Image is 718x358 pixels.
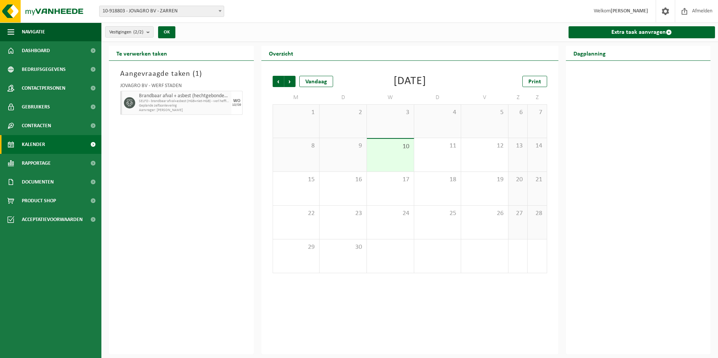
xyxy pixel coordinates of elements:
span: Gebruikers [22,98,50,116]
span: Rapportage [22,154,51,173]
span: 15 [277,176,316,184]
span: Contactpersonen [22,79,65,98]
span: 23 [323,209,363,218]
span: Brandbaar afval + asbest (hechtgebonden + niet-hechtgebonden) (conform verlaagde heffing) [139,93,229,99]
span: 21 [531,176,543,184]
button: Vestigingen(2/2) [105,26,154,38]
span: Aanvrager: [PERSON_NAME] [139,108,229,113]
span: Print [528,79,541,85]
span: 8 [277,142,316,150]
span: 13 [512,142,523,150]
span: 16 [323,176,363,184]
span: 1 [277,108,316,117]
span: Contracten [22,116,51,135]
span: Acceptatievoorwaarden [22,210,83,229]
td: Z [528,91,547,104]
span: 4 [418,108,457,117]
span: 3 [371,108,410,117]
div: Vandaag [299,76,333,87]
td: M [273,91,320,104]
span: Volgende [284,76,296,87]
span: Bedrijfsgegevens [22,60,66,79]
span: Geplande zelfaanlevering [139,104,229,108]
span: Kalender [22,135,45,154]
span: 26 [465,209,504,218]
strong: [PERSON_NAME] [611,8,648,14]
h3: Aangevraagde taken ( ) [120,68,243,80]
span: 22 [277,209,316,218]
span: 20 [512,176,523,184]
span: Dashboard [22,41,50,60]
a: Extra taak aanvragen [569,26,715,38]
span: 30 [323,243,363,251]
div: 10/09 [232,103,241,107]
span: 27 [512,209,523,218]
span: 7 [531,108,543,117]
h2: Overzicht [261,46,301,60]
span: 6 [512,108,523,117]
span: 5 [465,108,504,117]
span: 24 [371,209,410,218]
span: Product Shop [22,191,56,210]
span: 2 [323,108,363,117]
span: 10-918803 - JOVAGRO BV - ZARREN [100,6,224,17]
td: V [461,91,508,104]
span: 11 [418,142,457,150]
span: SELFD - brandbaar afval+asbest (HGB+niet-HGB) - verl heffing [139,99,229,104]
td: D [414,91,462,104]
button: OK [158,26,175,38]
h2: Te verwerken taken [109,46,175,60]
a: Print [522,76,547,87]
td: Z [508,91,528,104]
div: WO [233,99,240,103]
count: (2/2) [133,30,143,35]
span: 19 [465,176,504,184]
span: Navigatie [22,23,45,41]
span: 14 [531,142,543,150]
span: 25 [418,209,457,218]
span: 9 [323,142,363,150]
span: 10 [371,143,410,151]
span: Documenten [22,173,54,191]
span: 12 [465,142,504,150]
span: 17 [371,176,410,184]
div: [DATE] [394,76,426,87]
div: JOVAGRO BV - WERF STADEN [120,83,243,91]
td: W [367,91,414,104]
span: 28 [531,209,543,218]
span: 29 [277,243,316,251]
td: D [320,91,367,104]
span: Vestigingen [109,27,143,38]
h2: Dagplanning [566,46,613,60]
span: 18 [418,176,457,184]
span: Vorige [273,76,284,87]
span: 1 [195,70,199,78]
